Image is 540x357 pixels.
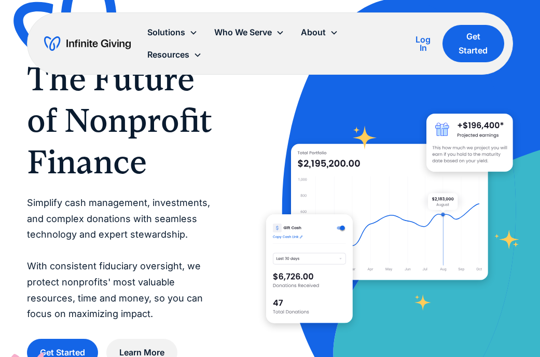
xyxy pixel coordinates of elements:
[206,21,293,44] div: Who We Serve
[412,35,434,52] div: Log In
[147,48,189,62] div: Resources
[301,25,326,39] div: About
[147,25,185,39] div: Solutions
[293,21,347,44] div: About
[266,214,353,323] img: donation software for nonprofits
[412,33,434,54] a: Log In
[139,21,206,44] div: Solutions
[494,230,519,249] img: fundraising star
[139,44,210,66] div: Resources
[27,195,225,322] p: Simplify cash management, investments, and complex donations with seamless technology and expert ...
[291,144,489,280] img: nonprofit donation platform
[214,25,272,39] div: Who We Serve
[442,25,504,62] a: Get Started
[44,35,131,52] a: home
[27,58,225,183] h1: The Future of Nonprofit Finance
